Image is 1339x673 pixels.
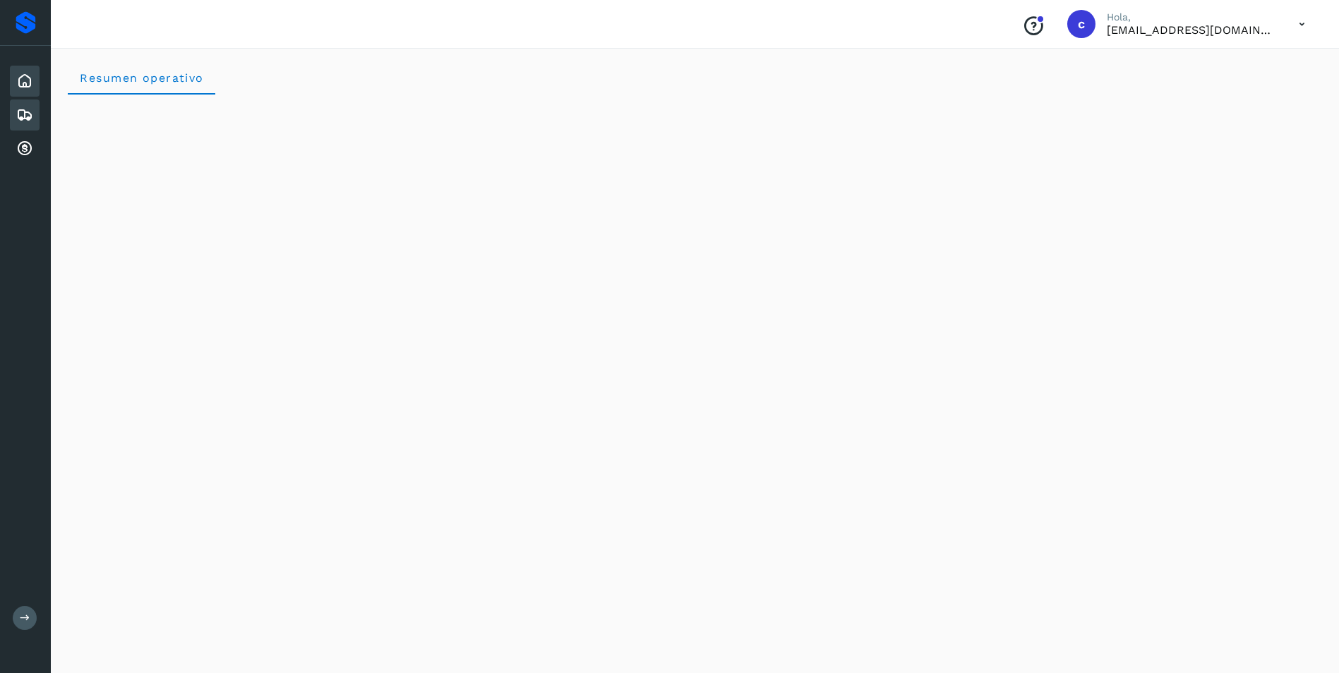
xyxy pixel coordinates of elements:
[1107,23,1276,37] p: cuentasxcobrar@readysolutions.com.mx
[79,71,204,85] span: Resumen operativo
[10,133,40,164] div: Cuentas por cobrar
[10,99,40,131] div: Embarques
[1107,11,1276,23] p: Hola,
[10,66,40,97] div: Inicio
